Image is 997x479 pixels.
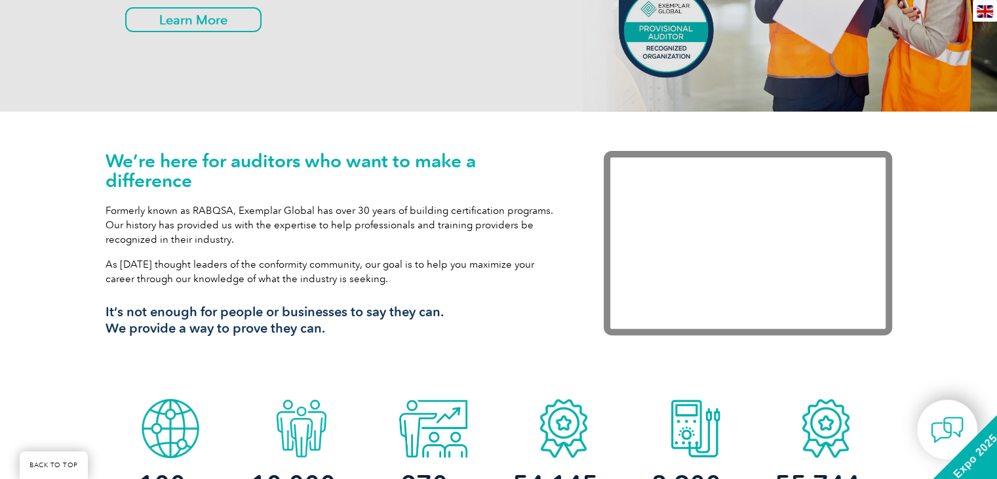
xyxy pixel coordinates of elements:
[931,413,964,446] img: contact-chat.png
[977,5,993,18] img: en
[106,257,564,286] p: As [DATE] thought leaders of the conformity community, our goal is to help you maximize your care...
[604,151,892,335] iframe: Exemplar Global: Working together to make a difference
[106,203,564,247] p: Formerly known as RABQSA, Exemplar Global has over 30 years of building certification programs. O...
[106,151,564,190] h1: We’re here for auditors who want to make a difference
[125,7,262,32] a: Learn More
[20,451,88,479] a: BACK TO TOP
[106,304,564,337] h3: It’s not enough for people or businesses to say they can. We provide a way to prove they can.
